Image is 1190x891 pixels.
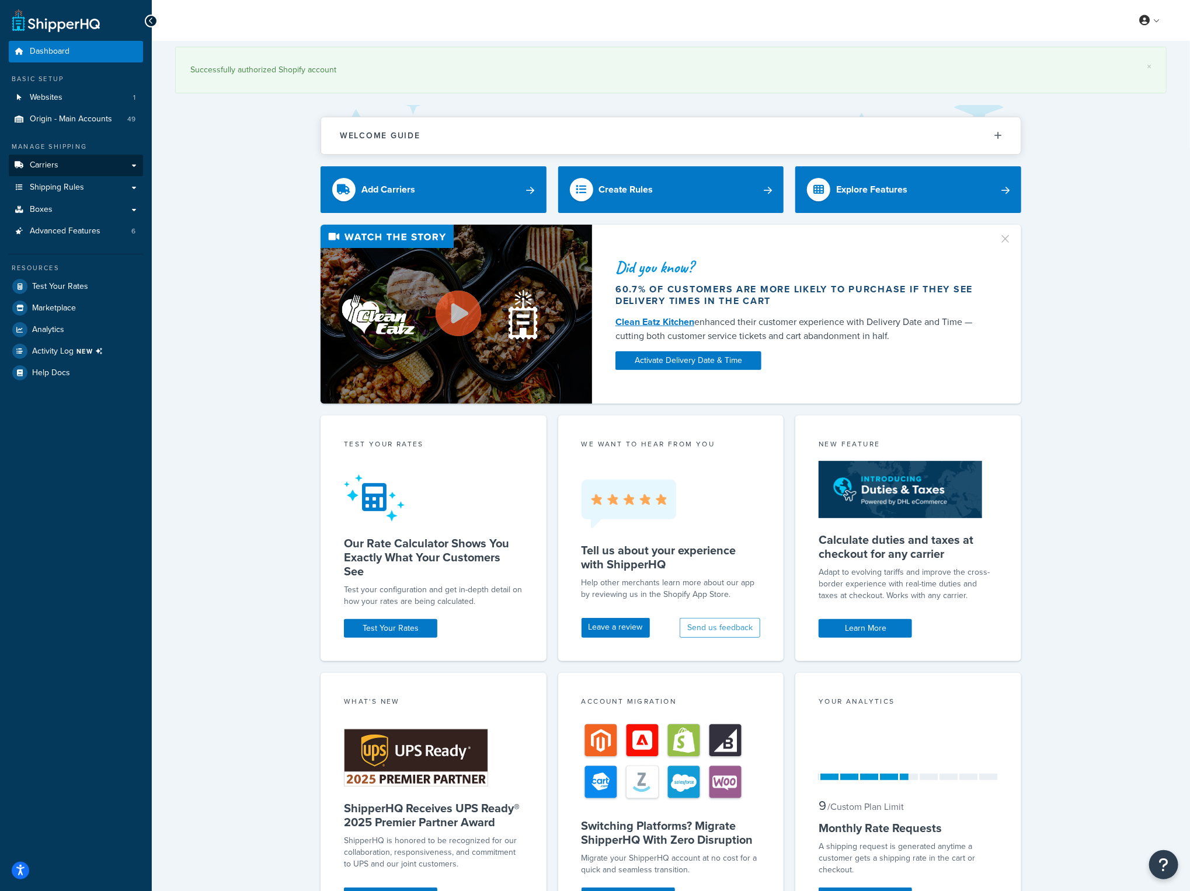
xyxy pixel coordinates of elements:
[582,439,761,449] p: we want to hear from you
[321,117,1021,154] button: Welcome Guide
[30,160,58,170] span: Carriers
[9,199,143,221] a: Boxes
[131,226,135,236] span: 6
[836,181,907,198] div: Explore Features
[819,796,826,815] span: 9
[9,41,143,62] a: Dashboard
[9,74,143,84] div: Basic Setup
[819,567,998,602] p: Adapt to evolving tariffs and improve the cross-border experience with real-time duties and taxes...
[9,298,143,319] a: Marketplace
[582,618,650,638] a: Leave a review
[795,166,1021,213] a: Explore Features
[9,276,143,297] a: Test Your Rates
[9,221,143,242] li: Advanced Features
[30,226,100,236] span: Advanced Features
[615,284,984,307] div: 60.7% of customers are more likely to purchase if they see delivery times in the cart
[321,166,547,213] a: Add Carriers
[9,221,143,242] a: Advanced Features6
[819,439,998,452] div: New Feature
[582,543,761,571] h5: Tell us about your experience with ShipperHQ
[819,841,998,876] div: A shipping request is generated anytime a customer gets a shipping rate in the cart or checkout.
[344,696,523,710] div: What's New
[344,619,437,638] a: Test Your Rates
[615,351,761,370] a: Activate Delivery Date & Time
[827,800,904,813] small: / Custom Plan Limit
[819,821,998,835] h5: Monthly Rate Requests
[599,181,653,198] div: Create Rules
[344,801,523,829] h5: ShipperHQ Receives UPS Ready® 2025 Premier Partner Award
[819,696,998,710] div: Your Analytics
[30,205,53,215] span: Boxes
[344,584,523,607] div: Test your configuration and get in-depth detail on how your rates are being calculated.
[127,114,135,124] span: 49
[582,577,761,600] p: Help other merchants learn more about our app by reviewing us in the Shopify App Store.
[582,819,761,847] h5: Switching Platforms? Migrate ShipperHQ With Zero Disruption
[9,109,143,130] li: Origin - Main Accounts
[32,282,88,292] span: Test Your Rates
[133,93,135,103] span: 1
[1149,850,1178,879] button: Open Resource Center
[9,362,143,383] a: Help Docs
[30,47,69,57] span: Dashboard
[9,142,143,152] div: Manage Shipping
[190,62,1151,78] div: Successfully authorized Shopify account
[76,347,107,356] span: NEW
[9,341,143,362] a: Activity LogNEW
[32,368,70,378] span: Help Docs
[344,835,523,870] p: ShipperHQ is honored to be recognized for our collaboration, responsiveness, and commitment to UP...
[9,319,143,340] a: Analytics
[582,696,761,710] div: Account Migration
[344,439,523,452] div: Test your rates
[30,183,84,193] span: Shipping Rules
[32,344,107,359] span: Activity Log
[30,93,62,103] span: Websites
[1147,62,1151,71] a: ×
[32,303,76,313] span: Marketplace
[9,155,143,176] a: Carriers
[30,114,112,124] span: Origin - Main Accounts
[819,533,998,561] h5: Calculate duties and taxes at checkout for any carrier
[558,166,784,213] a: Create Rules
[680,618,760,638] button: Send us feedback
[321,225,592,404] img: Video thumbnail
[615,315,984,343] div: enhanced their customer experience with Delivery Date and Time — cutting both customer service ti...
[9,263,143,273] div: Resources
[361,181,415,198] div: Add Carriers
[344,536,523,578] h5: Our Rate Calculator Shows You Exactly What Your Customers See
[9,87,143,109] a: Websites1
[9,177,143,198] a: Shipping Rules
[615,259,984,275] div: Did you know?
[32,325,64,335] span: Analytics
[340,131,420,140] h2: Welcome Guide
[582,852,761,876] div: Migrate your ShipperHQ account at no cost for a quick and seamless transition.
[9,341,143,362] li: [object Object]
[9,109,143,130] a: Origin - Main Accounts49
[615,315,694,329] a: Clean Eatz Kitchen
[819,619,912,638] a: Learn More
[9,87,143,109] li: Websites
